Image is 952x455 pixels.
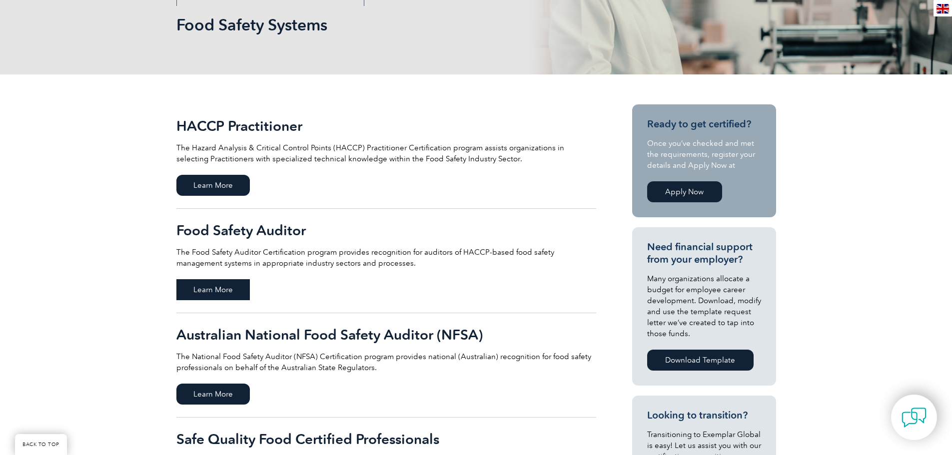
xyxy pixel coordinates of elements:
span: Learn More [176,175,250,196]
h2: Food Safety Auditor [176,222,596,238]
a: Australian National Food Safety Auditor (NFSA) The National Food Safety Auditor (NFSA) Certificat... [176,313,596,418]
img: contact-chat.png [902,405,927,430]
h3: Need financial support from your employer? [647,241,761,266]
p: The Hazard Analysis & Critical Control Points (HACCP) Practitioner Certification program assists ... [176,142,596,164]
h3: Ready to get certified? [647,118,761,130]
a: Food Safety Auditor The Food Safety Auditor Certification program provides recognition for audito... [176,209,596,313]
a: Apply Now [647,181,722,202]
h2: Australian National Food Safety Auditor (NFSA) [176,327,596,343]
a: BACK TO TOP [15,434,67,455]
a: Download Template [647,350,754,371]
img: en [937,4,949,13]
p: Many organizations allocate a budget for employee career development. Download, modify and use th... [647,273,761,339]
p: Once you’ve checked and met the requirements, register your details and Apply Now at [647,138,761,171]
h1: Food Safety Systems [176,15,560,34]
span: Learn More [176,279,250,300]
h3: Looking to transition? [647,409,761,422]
h2: Safe Quality Food Certified Professionals [176,431,596,447]
h2: HACCP Practitioner [176,118,596,134]
a: HACCP Practitioner The Hazard Analysis & Critical Control Points (HACCP) Practitioner Certificati... [176,104,596,209]
span: Learn More [176,384,250,405]
p: The National Food Safety Auditor (NFSA) Certification program provides national (Australian) reco... [176,351,596,373]
p: The Food Safety Auditor Certification program provides recognition for auditors of HACCP-based fo... [176,247,596,269]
